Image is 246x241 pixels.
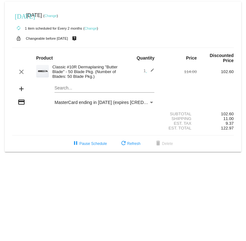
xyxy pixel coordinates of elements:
button: Delete [149,138,178,149]
span: 9.37 [226,121,234,126]
div: Subtotal [160,112,197,116]
mat-icon: lock_open [15,34,22,43]
small: 1 item scheduled for Every 2 months [12,26,82,30]
small: ( ) [43,14,58,18]
span: Refresh [120,141,140,146]
span: Delete [154,141,173,146]
strong: Product [36,55,53,60]
div: Est. Total [160,126,197,130]
strong: Price [186,55,197,60]
button: Pause Schedule [67,138,112,149]
div: 102.60 [197,69,234,74]
img: dermaplanepro-10r-dermaplaning-blade-up-close.png [36,65,49,77]
button: Refresh [115,138,146,149]
mat-icon: pause [72,140,79,147]
div: Est. Tax [160,121,197,126]
span: 1 [143,68,154,73]
mat-icon: refresh [120,140,127,147]
div: Classic #10R Dermaplaning "Butter Blade" - 50 Blade Pkg. (Number of Blades: 50 Blade Pkg.) [49,65,123,79]
mat-icon: credit_card [18,98,25,106]
span: Pause Schedule [72,141,107,146]
div: Shipping [160,116,197,121]
mat-icon: live_help [71,34,78,43]
span: 11.00 [223,116,234,121]
mat-icon: add [18,85,25,93]
input: Search... [54,86,154,91]
a: Change [84,26,97,30]
mat-icon: [DATE] [15,12,22,20]
mat-icon: delete [154,140,162,147]
mat-select: Payment Method [54,100,154,105]
strong: Discounted Price [210,53,234,63]
mat-icon: autorenew [15,25,22,32]
span: 122.97 [221,126,234,130]
mat-icon: clear [18,68,25,76]
a: Change [44,14,57,18]
div: 102.60 [197,112,234,116]
strong: Quantity [137,55,155,60]
small: ( ) [83,26,98,30]
span: MasterCard ending in [DATE] (expires [CREDIT_CARD_DATA]) [54,100,179,105]
mat-icon: edit [147,68,154,76]
small: Changeable before [DATE] [26,37,68,40]
div: 114.00 [160,69,197,74]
